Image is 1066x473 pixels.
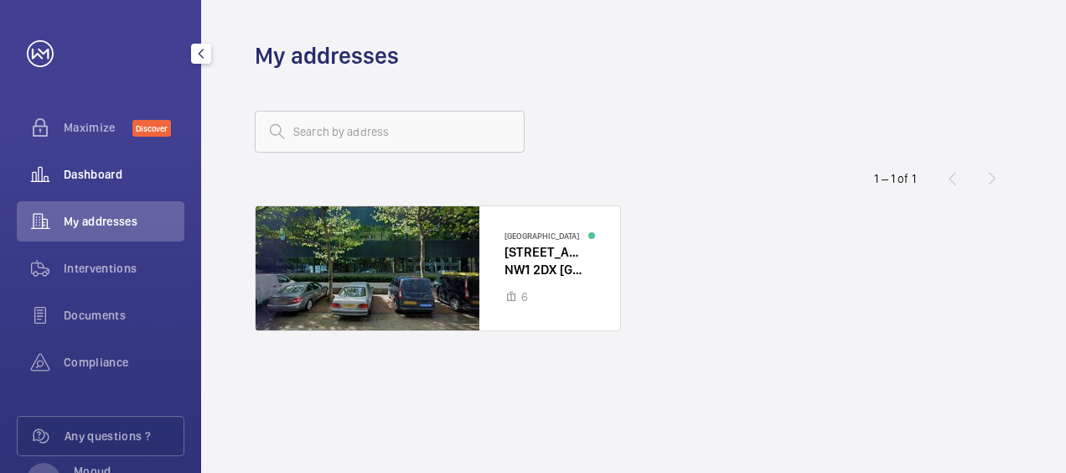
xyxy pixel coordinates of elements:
[132,120,171,137] span: Discover
[64,166,184,183] span: Dashboard
[255,111,525,153] input: Search by address
[65,428,184,444] span: Any questions ?
[64,213,184,230] span: My addresses
[64,307,184,324] span: Documents
[874,170,916,187] div: 1 – 1 of 1
[64,119,132,136] span: Maximize
[255,40,399,71] h1: My addresses
[64,260,184,277] span: Interventions
[64,354,184,371] span: Compliance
